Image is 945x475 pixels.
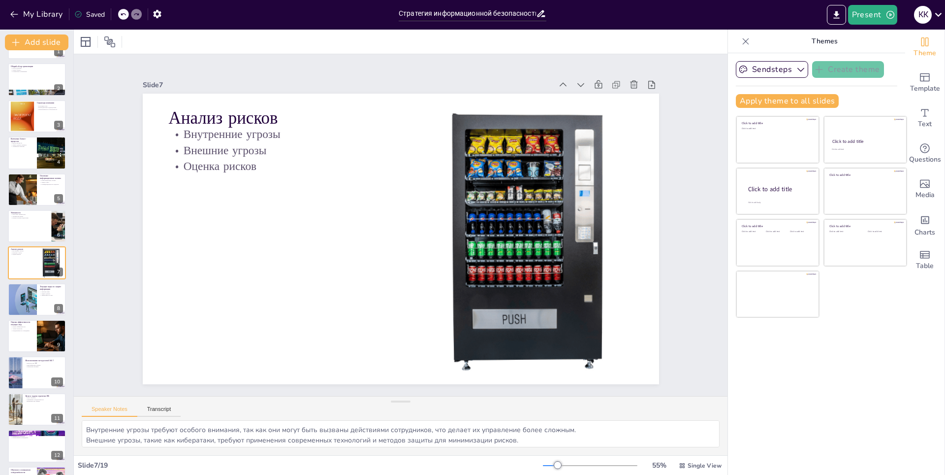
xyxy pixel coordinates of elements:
[11,437,63,439] p: Реагирование на инциденты
[742,224,812,228] div: Click to add title
[40,179,63,181] p: Информационные активы
[829,172,900,176] div: Click to add title
[40,293,63,295] p: Защита данных
[104,36,116,48] span: Position
[40,294,63,296] p: Эффективность мер
[54,231,63,239] div: 6
[832,148,897,151] div: Click to add text
[25,395,63,398] p: Цели и задачи стратегии ИБ
[909,154,941,165] span: Questions
[11,434,63,436] p: Политики безопасности
[11,250,34,252] p: Внутренние угрозы
[8,136,66,169] div: 4
[812,61,884,78] button: Create theme
[11,211,49,214] p: Уязвимости
[11,67,63,69] p: Обзор компании
[40,181,63,183] p: Защита сайта
[25,364,63,366] p: Идентификация активов
[8,210,66,242] div: 6
[51,377,63,386] div: 10
[11,435,63,437] p: Управление доступом
[25,399,63,401] p: Повышение осведомленности
[8,173,66,206] div: 5
[25,359,63,362] p: Использование методологий NIST
[766,231,788,233] div: Click to add text
[143,80,553,90] div: Slide 7
[914,227,935,238] span: Charts
[8,320,66,352] div: 9
[25,401,63,403] p: Внедрение мер защиты
[736,94,839,108] button: Apply theme to all slides
[8,63,66,96] div: 2
[8,393,66,426] div: 11
[8,356,66,389] div: 10
[40,183,63,185] p: Конфиденциальность рецептов
[829,231,860,233] div: Click to add text
[11,68,63,70] p: Размер бизнеса
[25,362,63,364] p: Методологии NIST
[25,397,63,399] p: Цели стратегии
[40,285,63,291] p: Текущие меры по защите информации
[11,321,34,326] p: Оценка эффективности текущих мер
[8,430,66,462] div: 12
[37,102,63,104] p: Структура компании
[54,84,63,93] div: 2
[11,252,34,254] p: Внешние угрозы
[905,171,945,207] div: Add images, graphics, shapes or video
[7,6,67,22] button: My Library
[5,34,68,50] button: Add slide
[832,138,898,144] div: Click to add title
[11,431,63,434] p: Разработка плана действий в области ИБ
[11,254,34,256] p: Оценка рисков
[399,6,536,21] input: Insert title
[11,217,49,219] p: Процессуальные недостатки
[910,83,940,94] span: Template
[25,366,63,368] p: Управление рисками
[54,121,63,130] div: 3
[51,451,63,460] div: 12
[8,100,66,133] div: 3
[905,30,945,65] div: Change the overall theme
[905,65,945,101] div: Add ready made slides
[37,108,63,110] p: Ответственность за безопасность
[918,119,932,130] span: Text
[827,5,846,25] button: Export to PowerPoint
[11,213,49,215] p: Категории уязвимостей
[905,207,945,242] div: Add charts and graphs
[37,107,63,109] p: Взаимодействие подразделений
[82,406,137,417] button: Speaker Notes
[914,5,932,25] button: к к
[647,461,671,470] div: 55 %
[742,128,812,130] div: Click to add text
[40,291,63,293] p: Текущие меры
[37,105,63,107] p: Ключевые роли
[790,231,812,233] div: Click to add text
[736,61,808,78] button: Sendsteps
[11,215,49,217] p: Технические риски
[8,283,66,316] div: 8
[168,106,375,130] p: Анализ рисков
[40,174,63,180] p: Основные информационные активы
[11,65,63,68] p: Общий обзор организации
[829,224,900,228] div: Click to add title
[54,340,63,349] div: 9
[54,304,63,313] div: 8
[915,190,935,201] span: Media
[11,137,34,143] p: Ключевые бизнес-процессы
[905,136,945,171] div: Get real-time input from your audience
[11,70,63,72] p: Планируемое расширение
[54,194,63,203] div: 5
[11,248,34,251] p: Анализ рисков
[11,330,34,332] p: Осведомлённость сотрудников
[742,121,812,125] div: Click to add title
[78,34,94,50] div: Layout
[688,462,722,470] span: Single View
[74,10,105,19] div: Saved
[748,202,810,204] div: Click to add body
[168,126,375,142] p: Внутренние угрозы
[914,6,932,24] div: к к
[11,328,34,330] p: Анализ журналов
[54,47,63,56] div: 1
[82,420,720,447] textarea: Внутренние угрозы требуют особого внимания, так как они могут быть вызваны действиями сотрудников...
[11,142,34,144] p: Бизнес-процессы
